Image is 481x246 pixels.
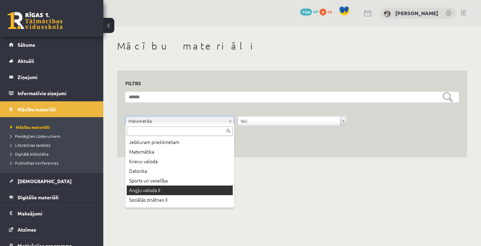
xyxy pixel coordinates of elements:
div: Angļu valoda II [127,186,233,195]
div: Jebkuram priekšmetam [127,137,233,147]
div: Uzņēmējdarbības pamati (Specializētais kurss) [127,205,233,214]
div: Krievu valoda [127,157,233,166]
div: Matemātika [127,147,233,157]
div: Datorika [127,166,233,176]
div: Sociālās zinātnes II [127,195,233,205]
div: Sports un veselība [127,176,233,186]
